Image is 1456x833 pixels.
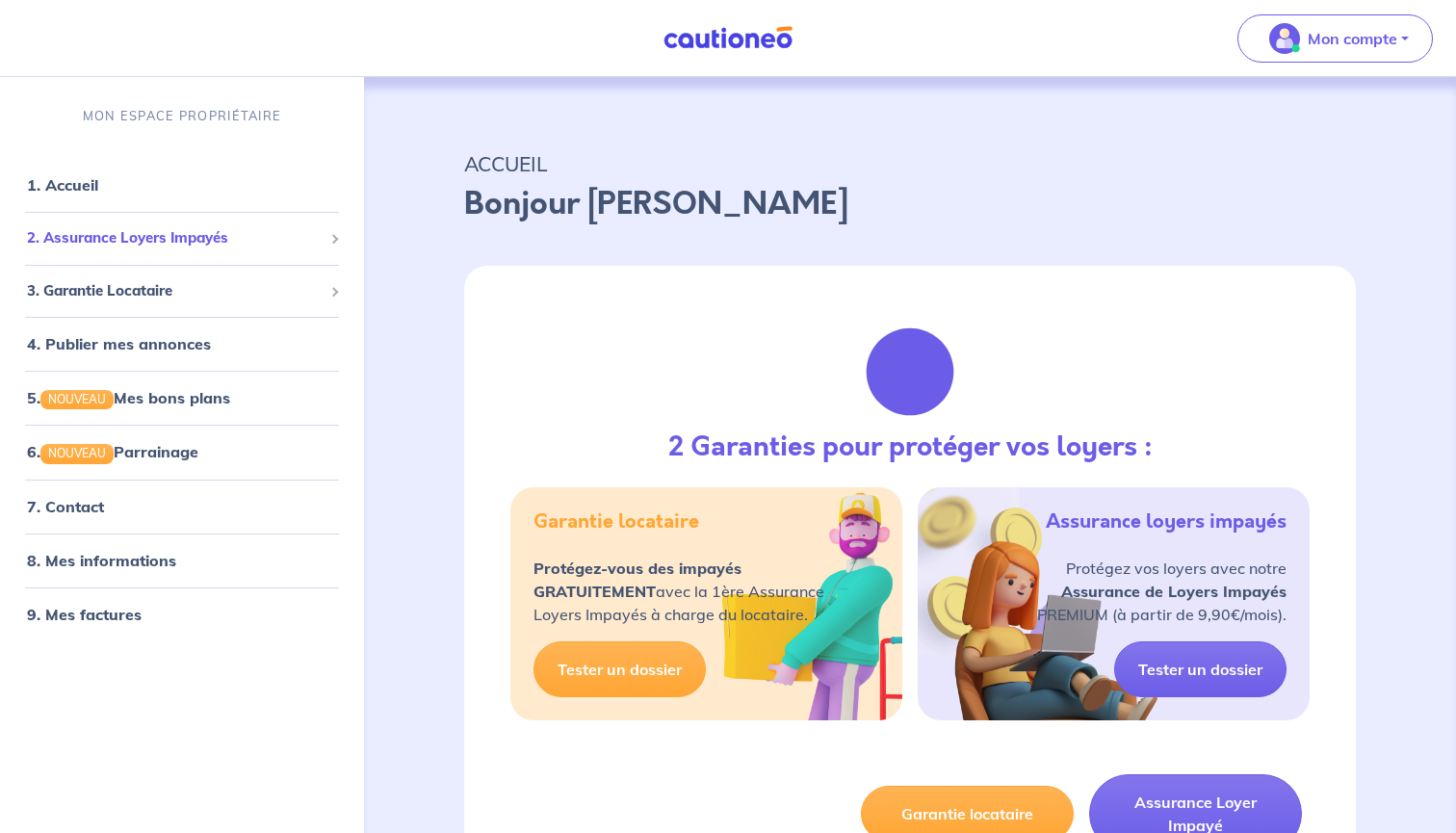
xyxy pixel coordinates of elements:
[533,510,699,534] h5: Garantie locataire
[27,604,142,623] a: 9. Mes factures
[1061,582,1287,601] strong: Assurance de Loyers Impayés
[533,641,706,697] a: Tester un dossier
[8,220,356,257] div: 2. Assurance Loyers Impayés
[8,325,356,363] div: 4. Publier mes annonces
[8,540,356,579] div: 8. Mes informations
[27,442,198,461] a: 6.NOUVEAUParrainage
[8,486,356,525] div: 7. Contact
[533,559,741,601] strong: Protégez-vous des impayés GRATUITEMENT
[858,320,962,424] img: justif-loupe
[8,166,356,204] div: 1. Accueil
[1237,14,1433,63] button: illu_account_valid_menu.svgMon compte
[27,175,98,195] a: 1. Accueil
[1037,557,1287,626] p: Protégez vos loyers avec notre PREMIUM (à partir de 9,90€/mois).
[656,26,800,50] img: Cautioneo
[1046,510,1287,534] h5: Assurance loyers impayés
[27,388,230,407] a: 5.NOUVEAUMes bons plans
[83,107,281,125] p: MON ESPACE PROPRIÉTAIRE
[27,496,104,515] a: 7. Contact
[1308,27,1397,50] p: Mon compte
[27,227,323,249] span: 2. Assurance Loyers Impayés
[464,146,1356,181] p: ACCUEIL
[8,594,356,633] div: 9. Mes factures
[27,279,323,301] span: 3. Garantie Locataire
[27,334,211,353] a: 4. Publier mes annonces
[1269,23,1300,54] img: illu_account_valid_menu.svg
[533,557,824,626] p: avec la 1ère Assurance Loyers Impayés à charge du locataire.
[8,272,356,309] div: 3. Garantie Locataire
[8,378,356,417] div: 5.NOUVEAUMes bons plans
[27,550,176,569] a: 8. Mes informations
[668,431,1153,464] h3: 2 Garanties pour protéger vos loyers :
[464,181,1356,227] p: Bonjour [PERSON_NAME]
[8,432,356,471] div: 6.NOUVEAUParrainage
[1114,641,1287,697] a: Tester un dossier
